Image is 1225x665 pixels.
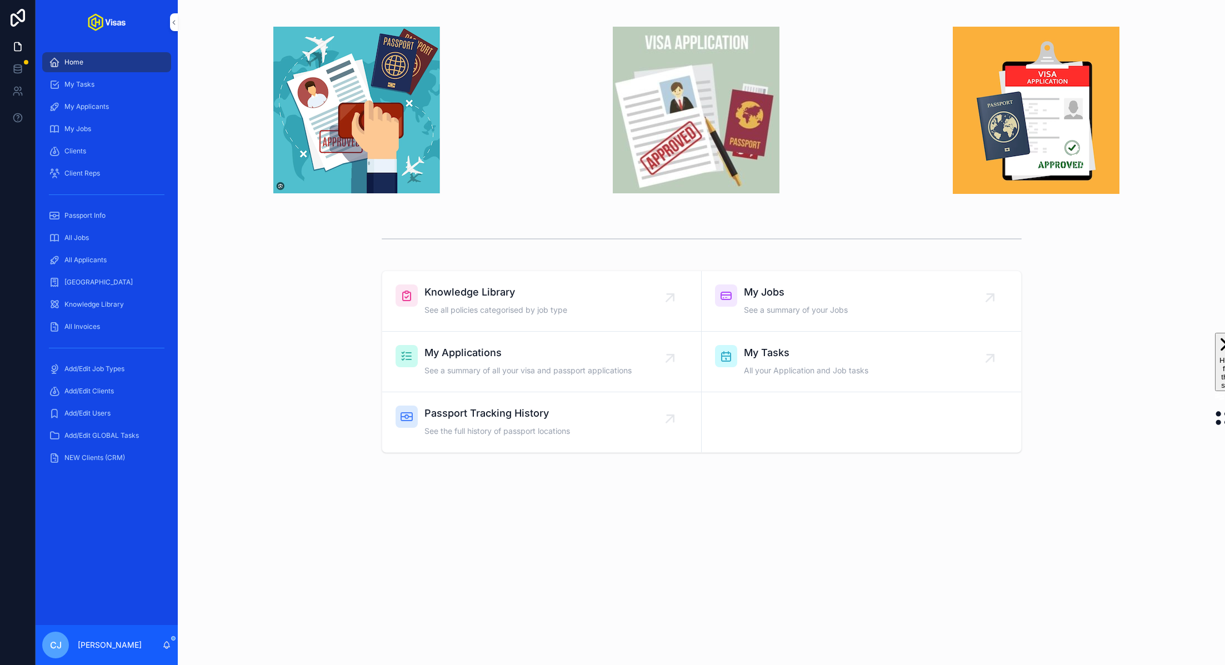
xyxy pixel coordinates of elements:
span: CJ [50,638,62,652]
span: See a summary of all your visa and passport applications [424,365,632,376]
span: My Applications [424,345,632,361]
span: My Tasks [64,80,94,89]
a: Passport Info [42,206,171,226]
a: Add/Edit Job Types [42,359,171,379]
span: Client Reps [64,169,100,178]
span: Add/Edit GLOBAL Tasks [64,431,139,440]
span: Home [64,58,83,67]
span: See the full history of passport locations [424,426,570,437]
a: My Applicants [42,97,171,117]
a: Client Reps [42,163,171,183]
a: Clients [42,141,171,161]
img: 23834-_img3.png [953,27,1119,194]
a: My ApplicationsSee a summary of all your visa and passport applications [382,332,702,392]
a: My Tasks [42,74,171,94]
span: All Applicants [64,256,107,264]
span: All Jobs [64,233,89,242]
a: Add/Edit Users [42,403,171,423]
p: [PERSON_NAME] [78,639,142,651]
a: All Applicants [42,250,171,270]
span: Passport Info [64,211,106,220]
a: My TasksAll your Application and Job tasks [702,332,1021,392]
a: All Jobs [42,228,171,248]
a: All Invoices [42,317,171,337]
span: My Jobs [744,284,848,300]
span: My Tasks [744,345,868,361]
a: Home [42,52,171,72]
span: My Applicants [64,102,109,111]
span: My Jobs [64,124,91,133]
a: Add/Edit GLOBAL Tasks [42,426,171,446]
a: My Jobs [42,119,171,139]
span: Add/Edit Job Types [64,364,124,373]
span: All Invoices [64,322,100,331]
a: Passport Tracking HistorySee the full history of passport locations [382,392,702,452]
span: Clients [64,147,86,156]
span: NEW Clients (CRM) [64,453,125,462]
span: [GEOGRAPHIC_DATA] [64,278,133,287]
span: Add/Edit Users [64,409,111,418]
span: See all policies categorised by job type [424,304,567,316]
span: See a summary of your Jobs [744,304,848,316]
img: 23832-_img1.png [273,27,440,193]
a: NEW Clients (CRM) [42,448,171,468]
span: Knowledge Library [64,300,124,309]
a: My JobsSee a summary of your Jobs [702,271,1021,332]
a: Knowledge LibrarySee all policies categorised by job type [382,271,702,332]
img: 23833-_img2.jpg [613,27,779,193]
span: Knowledge Library [424,284,567,300]
a: [GEOGRAPHIC_DATA] [42,272,171,292]
a: Add/Edit Clients [42,381,171,401]
a: Knowledge Library [42,294,171,314]
img: App logo [88,13,126,31]
span: Add/Edit Clients [64,387,114,396]
span: All your Application and Job tasks [744,365,868,376]
span: Passport Tracking History [424,406,570,421]
div: scrollable content [36,44,178,482]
